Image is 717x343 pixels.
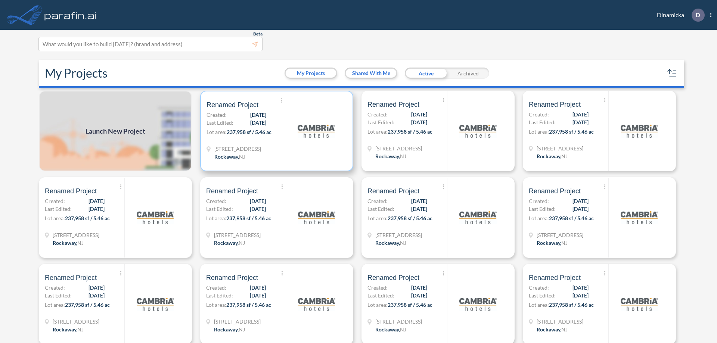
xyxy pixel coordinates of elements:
[549,215,594,221] span: 237,958 sf / 5.46 ac
[367,302,388,308] span: Lot area:
[206,187,258,196] span: Renamed Project
[561,326,568,333] span: NJ
[666,67,678,79] button: sort
[346,69,396,78] button: Shared With Me
[388,128,432,135] span: 237,958 sf / 5.46 ac
[537,326,561,333] span: Rockaway ,
[53,325,84,333] div: Rockaway, NJ
[375,326,400,333] span: Rockaway ,
[207,119,233,127] span: Last Edited:
[529,110,549,118] span: Created:
[89,284,105,291] span: [DATE]
[214,153,239,160] span: Rockaway ,
[214,325,245,333] div: Rockaway, NJ
[411,197,427,205] span: [DATE]
[65,215,110,221] span: 237,958 sf / 5.46 ac
[367,205,394,213] span: Last Edited:
[572,118,589,126] span: [DATE]
[561,240,568,246] span: NJ
[646,9,711,22] div: Dinamicka
[239,153,245,160] span: NJ
[367,291,394,299] span: Last Edited:
[250,205,266,213] span: [DATE]
[572,110,589,118] span: [DATE]
[529,118,556,126] span: Last Edited:
[214,145,261,153] span: 321 Mt Hope Ave
[400,153,406,159] span: NJ
[89,197,105,205] span: [DATE]
[572,197,589,205] span: [DATE]
[226,302,271,308] span: 237,958 sf / 5.46 ac
[39,91,192,171] img: add
[375,144,422,152] span: 321 Mt Hope Ave
[367,284,388,291] span: Created:
[537,144,583,152] span: 321 Mt Hope Ave
[45,273,97,282] span: Renamed Project
[137,199,174,236] img: logo
[411,118,427,126] span: [DATE]
[367,100,419,109] span: Renamed Project
[411,205,427,213] span: [DATE]
[572,284,589,291] span: [DATE]
[537,231,583,239] span: 321 Mt Hope Ave
[388,302,432,308] span: 237,958 sf / 5.46 ac
[621,112,658,150] img: logo
[137,286,174,323] img: logo
[459,286,497,323] img: logo
[206,291,233,299] span: Last Edited:
[250,119,266,127] span: [DATE]
[529,128,549,135] span: Lot area:
[45,197,65,205] span: Created:
[298,112,335,150] img: logo
[411,110,427,118] span: [DATE]
[367,118,394,126] span: Last Edited:
[53,326,77,333] span: Rockaway ,
[207,111,227,119] span: Created:
[696,12,700,18] p: D
[561,153,568,159] span: NJ
[43,7,98,22] img: logo
[45,215,65,221] span: Lot area:
[214,326,239,333] span: Rockaway ,
[537,152,568,160] div: Rockaway, NJ
[239,240,245,246] span: NJ
[53,318,99,325] span: 321 Mt Hope Ave
[459,112,497,150] img: logo
[45,205,72,213] span: Last Edited:
[529,302,549,308] span: Lot area:
[45,302,65,308] span: Lot area:
[529,187,581,196] span: Renamed Project
[529,100,581,109] span: Renamed Project
[459,199,497,236] img: logo
[206,215,226,221] span: Lot area:
[65,302,110,308] span: 237,958 sf / 5.46 ac
[367,110,388,118] span: Created:
[45,284,65,291] span: Created:
[549,302,594,308] span: 237,958 sf / 5.46 ac
[214,239,245,247] div: Rockaway, NJ
[537,239,568,247] div: Rockaway, NJ
[53,239,84,247] div: Rockaway, NJ
[253,31,263,37] span: Beta
[367,197,388,205] span: Created:
[45,291,72,299] span: Last Edited:
[405,68,447,79] div: Active
[206,273,258,282] span: Renamed Project
[226,215,271,221] span: 237,958 sf / 5.46 ac
[207,100,258,109] span: Renamed Project
[214,153,245,160] div: Rockaway, NJ
[286,69,336,78] button: My Projects
[53,231,99,239] span: 321 Mt Hope Ave
[207,129,227,135] span: Lot area:
[206,197,226,205] span: Created:
[537,240,561,246] span: Rockaway ,
[214,240,239,246] span: Rockaway ,
[375,239,406,247] div: Rockaway, NJ
[250,284,266,291] span: [DATE]
[375,318,422,325] span: 321 Mt Hope Ave
[239,326,245,333] span: NJ
[77,326,84,333] span: NJ
[375,240,400,246] span: Rockaway ,
[45,66,108,80] h2: My Projects
[250,111,266,119] span: [DATE]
